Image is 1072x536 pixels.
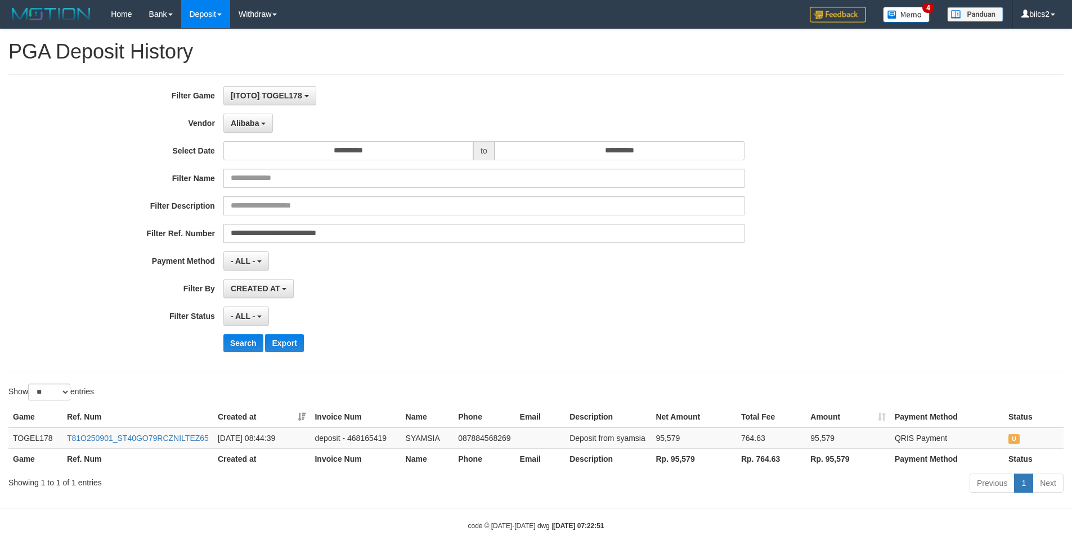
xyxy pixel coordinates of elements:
[454,407,515,427] th: Phone
[213,427,311,449] td: [DATE] 08:44:39
[737,427,806,449] td: 764.63
[737,407,806,427] th: Total Fee
[468,522,604,530] small: code © [DATE]-[DATE] dwg |
[8,448,62,469] th: Game
[1014,474,1033,493] a: 1
[231,284,280,293] span: CREATED AT
[213,448,311,469] th: Created at
[810,7,866,22] img: Feedback.jpg
[67,434,209,443] a: T81O250901_ST40GO79RCZNILTEZ65
[565,448,651,469] th: Description
[1004,448,1064,469] th: Status
[737,448,806,469] th: Rp. 764.63
[223,86,316,105] button: [ITOTO] TOGEL178
[401,427,454,449] td: SYAMSIA
[401,407,454,427] th: Name
[651,448,737,469] th: Rp. 95,579
[8,6,94,22] img: MOTION_logo.png
[8,427,62,449] td: TOGEL178
[454,448,515,469] th: Phone
[8,384,94,400] label: Show entries
[806,427,890,449] td: 95,579
[213,407,311,427] th: Created at: activate to sort column ascending
[806,448,890,469] th: Rp. 95,579
[62,448,213,469] th: Ref. Num
[565,427,651,449] td: Deposit from syamsia
[310,427,401,449] td: deposit - 468165419
[223,251,269,271] button: - ALL -
[890,407,1004,427] th: Payment Method
[883,7,930,22] img: Button%20Memo.svg
[223,279,294,298] button: CREATED AT
[231,119,259,128] span: Alibaba
[553,522,604,530] strong: [DATE] 07:22:51
[265,334,303,352] button: Export
[515,448,566,469] th: Email
[970,474,1015,493] a: Previous
[8,40,1064,63] h1: PGA Deposit History
[651,427,737,449] td: 95,579
[310,407,401,427] th: Invoice Num
[1004,407,1064,427] th: Status
[231,312,255,321] span: - ALL -
[28,384,70,400] select: Showentries
[401,448,454,469] th: Name
[231,91,302,100] span: [ITOTO] TOGEL178
[651,407,737,427] th: Net Amount
[1008,434,1020,444] span: UNPAID
[947,7,1003,22] img: panduan.png
[223,334,263,352] button: Search
[806,407,890,427] th: Amount: activate to sort column ascending
[1033,474,1064,493] a: Next
[565,407,651,427] th: Description
[8,472,438,488] div: Showing 1 to 1 of 1 entries
[890,448,1004,469] th: Payment Method
[231,256,255,265] span: - ALL -
[890,427,1004,449] td: QRIS Payment
[473,141,495,160] span: to
[310,448,401,469] th: Invoice Num
[8,407,62,427] th: Game
[454,427,515,449] td: 087884568269
[223,307,269,326] button: - ALL -
[922,3,934,13] span: 4
[515,407,566,427] th: Email
[62,407,213,427] th: Ref. Num
[223,114,273,133] button: Alibaba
